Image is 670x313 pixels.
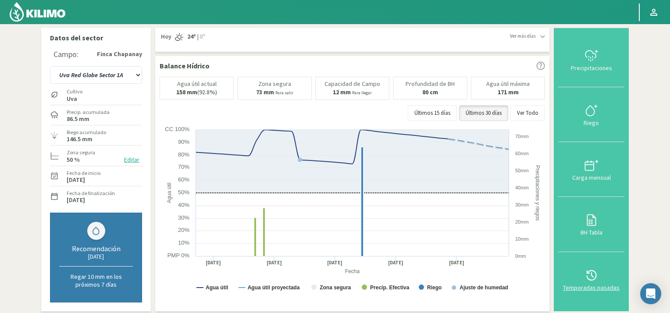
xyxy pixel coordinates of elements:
[178,176,189,183] text: 60%
[167,252,190,259] text: PMP 0%
[256,88,274,96] b: 73 mm
[67,136,93,142] label: 146.5 mm
[187,32,196,40] strong: 24º
[320,285,351,291] text: Zona segura
[515,134,529,139] text: 70mm
[561,174,622,181] div: Carga mensual
[178,151,189,158] text: 80%
[515,151,529,156] text: 60mm
[324,81,380,87] p: Capacidad de Campo
[67,197,85,203] label: [DATE]
[449,260,464,266] text: [DATE]
[178,189,189,196] text: 50%
[9,1,66,22] img: Kilimo
[206,285,228,291] text: Agua útil
[67,189,115,197] label: Fecha de finalización
[166,182,172,203] text: Agua útil
[160,32,171,41] span: Hoy
[59,244,133,253] div: Recomendación
[561,285,622,291] div: Temporadas pasadas
[422,88,438,96] b: 80 cm
[178,139,189,145] text: 90%
[510,105,545,121] button: Ver Todo
[178,164,189,170] text: 70%
[67,116,89,122] label: 86.5 mm
[327,260,342,266] text: [DATE]
[248,285,300,291] text: Agua útil proyectada
[558,87,624,142] button: Riego
[199,32,205,41] span: 8º
[498,88,519,96] b: 171 mm
[67,128,106,136] label: Riego acumulado
[515,219,529,224] text: 20mm
[427,285,442,291] text: Riego
[197,32,199,41] span: |
[558,142,624,197] button: Carga mensual
[515,168,529,173] text: 50mm
[178,239,189,246] text: 10%
[515,253,526,259] text: 0mm
[459,105,508,121] button: Últimos 30 días
[67,169,100,177] label: Fecha de inicio
[160,60,210,71] p: Balance Hídrico
[535,165,541,221] text: Precipitaciones y riegos
[275,90,293,96] small: Para salir
[558,252,624,307] button: Temporadas pasadas
[258,81,291,87] p: Zona segura
[176,88,197,96] b: 158 mm
[206,260,221,266] text: [DATE]
[515,202,529,207] text: 30mm
[177,81,217,87] p: Agua útil actual
[67,88,82,96] label: Cultivo
[67,177,85,183] label: [DATE]
[59,253,133,260] div: [DATE]
[408,105,457,121] button: Últimos 15 días
[67,149,95,156] label: Zona segura
[515,185,529,190] text: 40mm
[558,32,624,87] button: Precipitaciones
[640,283,661,304] div: Open Intercom Messenger
[176,89,217,96] p: (92.8%)
[561,229,622,235] div: BH Tabla
[67,157,80,163] label: 50 %
[267,260,282,266] text: [DATE]
[406,81,455,87] p: Profundidad de BH
[333,88,351,96] b: 12 mm
[561,120,622,126] div: Riego
[352,90,372,96] small: Para llegar
[97,50,142,59] strong: Finca Chapanay
[67,96,82,102] label: Uva
[388,260,403,266] text: [DATE]
[370,285,410,291] text: Precip. Efectiva
[53,50,78,59] div: Campo:
[67,108,110,116] label: Precip. acumulada
[558,197,624,252] button: BH Tabla
[178,202,189,208] text: 40%
[178,227,189,233] text: 20%
[165,126,189,132] text: CC 100%
[510,32,536,40] span: Ver más días
[561,65,622,71] div: Precipitaciones
[178,214,189,221] text: 30%
[460,285,508,291] text: Ajuste de humedad
[59,273,133,288] p: Regar 10 mm en los próximos 7 días
[121,155,142,165] button: Editar
[50,32,142,43] p: Datos del sector
[486,81,530,87] p: Agua útil máxima
[515,236,529,242] text: 10mm
[345,268,360,274] text: Fecha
